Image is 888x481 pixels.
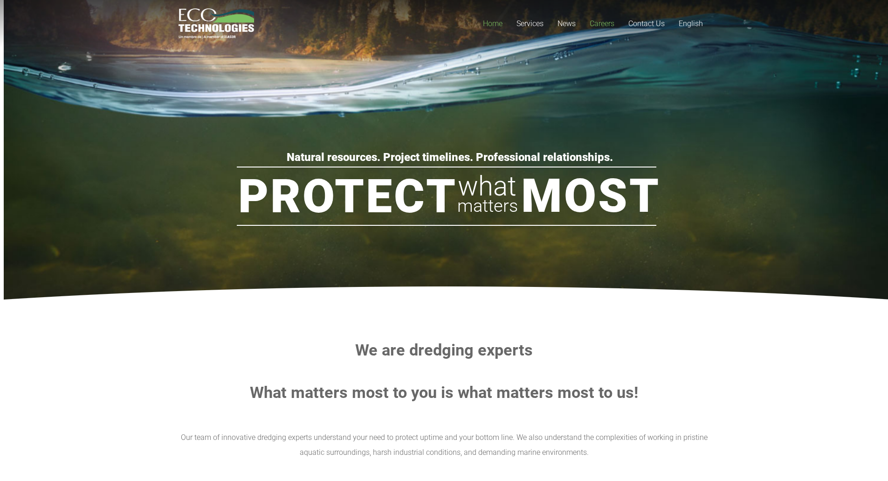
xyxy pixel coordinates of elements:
[516,19,544,28] span: Services
[458,173,516,200] rs-layer: what
[483,19,503,28] span: Home
[355,341,533,359] strong: We are dredging experts
[179,430,710,460] p: Our team of innovative dredging experts understand your need to protect uptime and your bottom li...
[179,8,255,39] a: logo_EcoTech_ASDR_RGB
[250,383,638,402] strong: What matters most to you is what matters most to us!
[628,19,665,28] span: Contact Us
[457,192,518,219] rs-layer: matters
[521,173,661,219] rs-layer: Most
[590,19,614,28] span: Careers
[679,19,703,28] span: English
[287,152,613,162] rs-layer: Natural resources. Project timelines. Professional relationships.
[558,19,576,28] span: News
[238,173,457,220] rs-layer: Protect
